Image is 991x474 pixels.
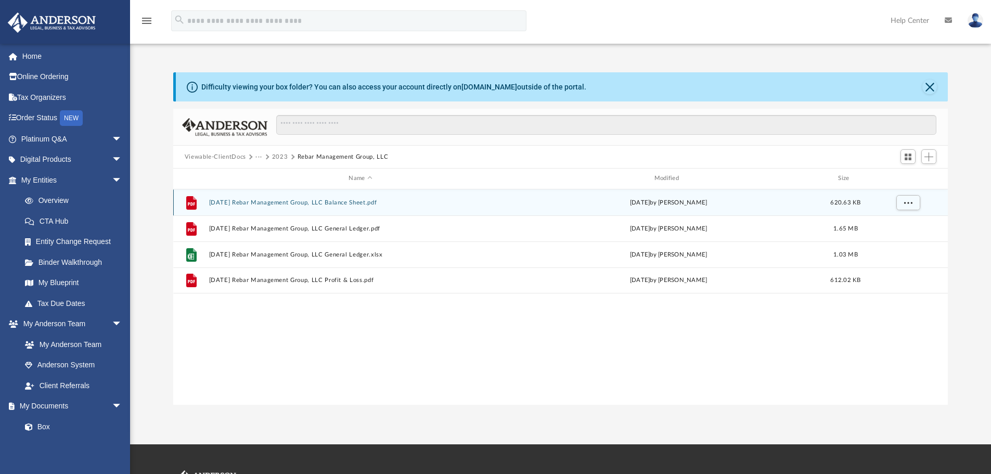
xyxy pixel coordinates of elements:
button: [DATE] Rebar Management Group, LLC Balance Sheet.pdf [209,199,512,206]
div: Modified [517,174,820,183]
button: Add [921,149,937,164]
button: Switch to Grid View [900,149,916,164]
a: My Entitiesarrow_drop_down [7,170,138,190]
a: Entity Change Request [15,232,138,252]
a: Order StatusNEW [7,108,138,129]
div: [DATE] by [PERSON_NAME] [517,250,820,259]
a: My Anderson Team [15,334,127,355]
button: [DATE] Rebar Management Group, LLC General Ledger.xlsx [209,251,512,258]
a: [DOMAIN_NAME] [461,83,517,91]
span: arrow_drop_down [112,149,133,171]
a: Client Referrals [15,375,133,396]
button: 2023 [272,152,288,162]
img: Anderson Advisors Platinum Portal [5,12,99,33]
a: Online Ordering [7,67,138,87]
i: search [174,14,185,25]
div: Size [825,174,866,183]
button: ··· [255,152,262,162]
span: 1.03 MB [833,251,858,257]
a: My Documentsarrow_drop_down [7,396,133,417]
div: [DATE] by [PERSON_NAME] [517,276,820,285]
span: arrow_drop_down [112,314,133,335]
span: 620.63 KB [830,199,860,205]
img: User Pic [968,13,983,28]
div: id [871,174,944,183]
a: CTA Hub [15,211,138,232]
div: Difficulty viewing your box folder? You can also access your account directly on outside of the p... [201,82,586,93]
a: menu [140,20,153,27]
div: id [178,174,204,183]
a: Platinum Q&Aarrow_drop_down [7,129,138,149]
a: Digital Productsarrow_drop_down [7,149,138,170]
a: Anderson System [15,355,133,376]
span: arrow_drop_down [112,396,133,417]
div: [DATE] by [PERSON_NAME] [517,198,820,207]
a: Overview [15,190,138,211]
input: Search files and folders [276,115,936,135]
a: Tax Due Dates [15,293,138,314]
a: Tax Organizers [7,87,138,108]
div: NEW [60,110,83,126]
i: menu [140,15,153,27]
a: Binder Walkthrough [15,252,138,273]
a: Box [15,416,127,437]
button: Viewable-ClientDocs [185,152,246,162]
div: [DATE] by [PERSON_NAME] [517,224,820,233]
button: [DATE] Rebar Management Group, LLC General Ledger.pdf [209,225,512,232]
button: Close [922,80,937,94]
button: More options [896,195,920,210]
button: [DATE] Rebar Management Group, LLC Profit & Loss.pdf [209,277,512,284]
div: grid [173,189,948,405]
button: Rebar Management Group, LLC [298,152,389,162]
a: Meeting Minutes [15,437,133,458]
a: My Anderson Teamarrow_drop_down [7,314,133,335]
div: Name [208,174,512,183]
a: Home [7,46,138,67]
span: arrow_drop_down [112,129,133,150]
a: My Blueprint [15,273,133,293]
span: 612.02 KB [830,277,860,283]
span: 1.65 MB [833,225,858,231]
span: arrow_drop_down [112,170,133,191]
